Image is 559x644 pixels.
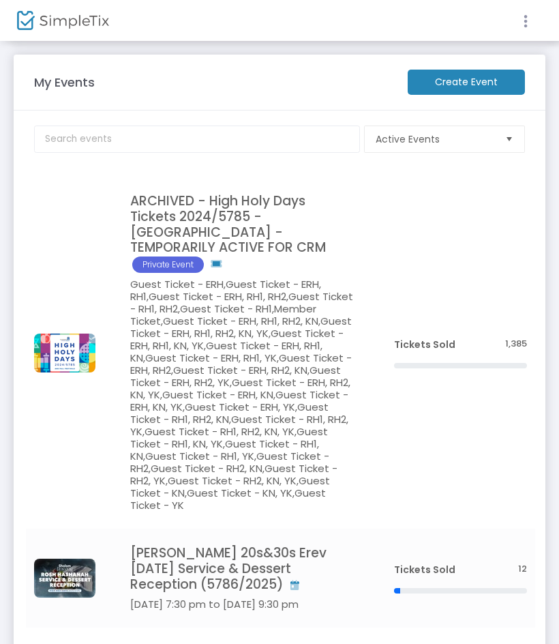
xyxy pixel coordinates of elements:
h4: ARCHIVED - High Holy Days Tickets 2024/5785 - [GEOGRAPHIC_DATA] - TEMPORARILY ACTIVE FOR CRM [130,194,353,273]
img: HHD2025-SimpletixGraphic.png [34,334,95,372]
h4: [PERSON_NAME] 20s&30s Erev [DATE] Service & Dessert Reception (5786/2025) [130,546,353,592]
h5: Guest Ticket - ERH,Guest Ticket - ERH, RH1,Guest Ticket - ERH, RH1, RH2,Guest Ticket - RH1, RH2,G... [130,278,353,512]
span: 1,385 [505,338,527,351]
m-button: Create Event [408,70,525,95]
span: Tickets Sold [394,338,455,351]
span: Active Events [376,132,494,146]
span: 12 [518,563,527,576]
span: Private Event [132,257,204,273]
span: Tickets Sold [394,563,455,576]
button: Select [500,126,519,152]
input: Search events [34,126,360,153]
img: SimpletixRoshHashanahServiceDessertReception.jpg [34,559,95,598]
h5: [DATE] 7:30 pm to [DATE] 9:30 pm [130,598,353,611]
m-panel-title: My Events [27,73,401,91]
